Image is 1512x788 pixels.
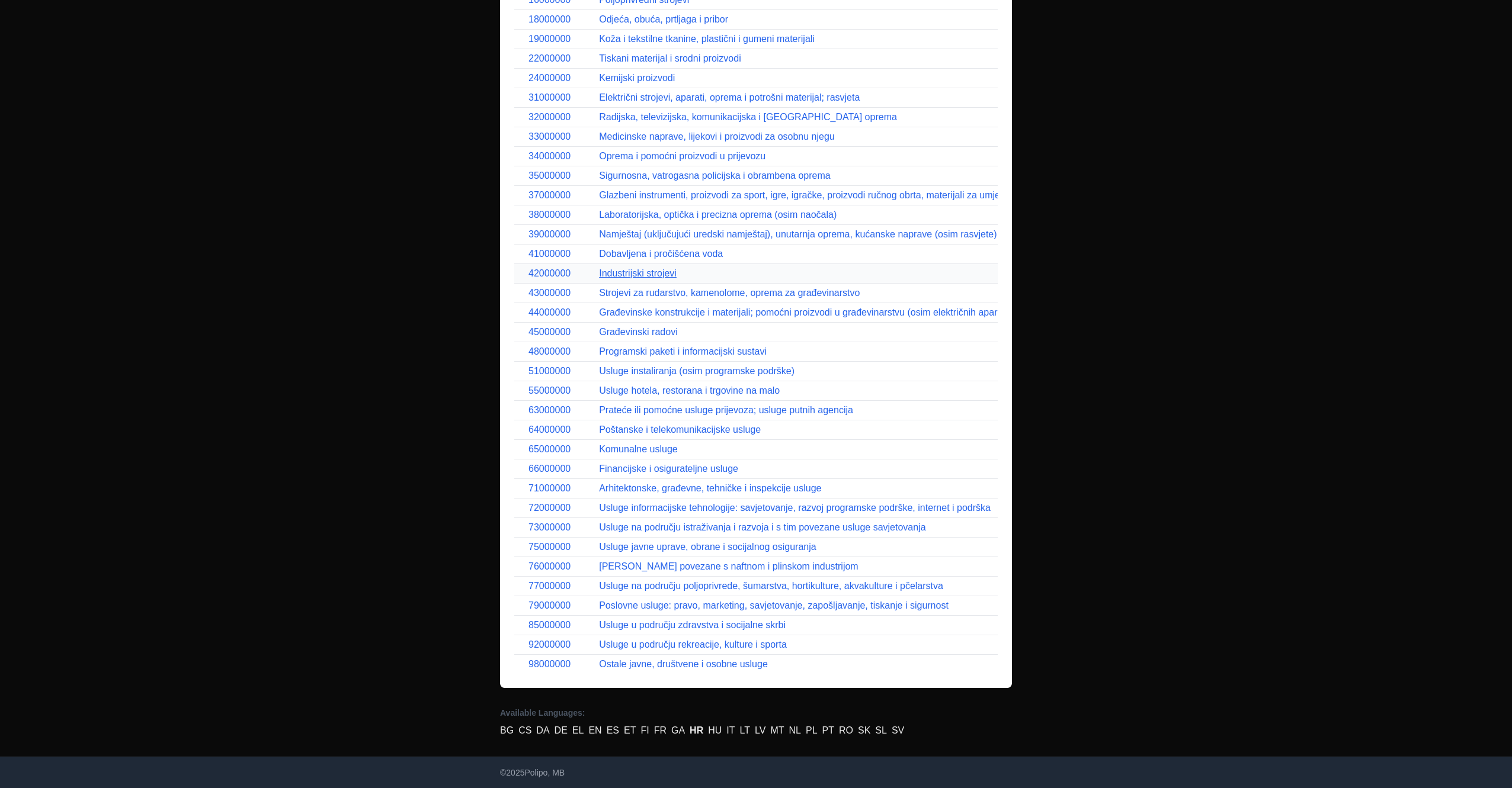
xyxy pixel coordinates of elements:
a: 51000000 [528,366,571,376]
a: Radijska, televizijska, komunikacijska i [GEOGRAPHIC_DATA] oprema [599,112,897,122]
a: 38000000 [528,210,571,220]
a: Oprema i pomoćni proizvodi u prijevozu [599,151,765,161]
a: DE [555,723,568,738]
nav: Language Versions [500,707,1012,738]
a: Komunalne usluge [599,444,678,454]
a: Tiskani materijal i srodni proizvodi [599,53,741,63]
a: 24000000 [528,73,571,83]
a: Usluge informacijske tehnologije: savjetovanje, razvoj programske podrške, internet i podrška [599,503,991,513]
a: 65000000 [528,444,571,454]
a: Odjeća, obuća, prtljaga i pribor [599,14,728,24]
a: SV [892,723,904,738]
a: 92000000 [528,639,571,649]
a: 71000000 [528,483,571,493]
a: Sigurnosna, vatrogasna policijska i obrambena oprema [599,171,830,181]
a: Namještaj (uključujući uredski namještaj), unutarnja oprema, kućanske naprave (osim rasvjete) i s... [599,229,1090,239]
a: Prateće ili pomoćne usluge prijevoza; usluge putnih agencija [599,405,853,415]
a: 79000000 [528,600,571,610]
a: IT [726,723,735,738]
a: LT [740,723,750,738]
a: Usluge na području istraživanja i razvoja i s tim povezane usluge savjetovanja [599,522,925,532]
a: Usluge na području poljoprivrede, šumarstva, hortikulture, akvakulture i pčelarstva [599,581,943,591]
a: SL [875,723,887,738]
a: Strojevi za rudarstvo, kamenolome, oprema za građevinarstvo [599,288,860,298]
a: Arhitektonske, građevne, tehničke i inspekcije usluge [599,483,821,493]
a: 32000000 [528,112,571,122]
a: Električni strojevi, aparati, oprema i potrošni materijal; rasvjeta [599,92,860,102]
a: NL [789,723,801,738]
a: 39000000 [528,229,571,239]
a: 42000000 [528,268,571,278]
a: 45000000 [528,327,571,337]
a: 48000000 [528,346,571,356]
a: Usluge instaliranja (osim programske podrške) [599,366,795,376]
a: Industrijski strojevi [599,268,677,278]
a: 73000000 [528,522,571,532]
a: 19000000 [528,34,571,44]
a: 72000000 [528,503,571,513]
a: Medicinske naprave, lijekovi i proizvodi za osobnu njegu [599,131,835,141]
a: 41000000 [528,249,571,259]
a: PT [822,723,834,738]
a: FI [640,723,649,738]
a: MT [770,723,784,738]
a: HR [690,723,703,738]
a: BG [500,723,514,738]
a: Laboratorijska, optička i precizna oprema (osim naočala) [599,210,837,220]
a: Usluge javne uprave, obrane i socijalnog osiguranja [599,542,816,552]
a: 75000000 [528,542,571,552]
a: 34000000 [528,151,571,161]
a: EL [572,723,584,738]
p: Available Languages: [500,707,1012,719]
a: 66000000 [528,464,571,474]
a: SK [858,723,870,738]
a: Koža i tekstilne tkanine, plastični i gumeni materijali [599,34,815,44]
a: ES [607,723,619,738]
a: Kemijski proizvodi [599,73,675,83]
a: Glazbeni instrumenti, proizvodi za sport, igre, igračke, proizvodi ručnog obrta, materijali za um... [599,190,1052,200]
a: 98000000 [528,659,571,669]
a: PL [806,723,818,738]
a: EN [588,723,601,738]
a: Poslovne usluge: pravo, marketing, savjetovanje, zapošljavanje, tiskanje i sigurnost [599,600,949,610]
a: FR [654,723,667,738]
a: [PERSON_NAME] povezane s naftnom i plinskom industrijom [599,561,858,571]
a: Usluge u području zdravstva i socijalne skrbi [599,620,786,630]
a: ET [624,723,636,738]
a: RO [839,723,853,738]
a: Financijske i osigurateljne usluge [599,464,738,474]
a: DA [536,723,549,738]
a: Građevinski radovi [599,327,678,337]
a: 31000000 [528,92,571,102]
a: 43000000 [528,288,571,298]
a: 63000000 [528,405,571,415]
a: Poštanske i telekomunikacijske usluge [599,424,761,435]
a: CS [518,723,531,738]
a: GA [671,723,685,738]
a: 18000000 [528,14,571,24]
a: Usluge hotela, restorana i trgovine na malo [599,385,780,395]
a: Građevinske konstrukcije i materijali; pomoćni proizvodi u građevinarstvu (osim električnih aparata) [599,307,1014,317]
a: 76000000 [528,561,571,571]
a: 85000000 [528,620,571,630]
a: 35000000 [528,171,571,181]
a: 55000000 [528,385,571,395]
a: 77000000 [528,581,571,591]
a: LV [755,723,765,738]
a: Programski paketi i informacijski sustavi [599,346,767,356]
a: 44000000 [528,307,571,317]
a: Dobavljena i pročišćena voda [599,249,723,259]
a: 64000000 [528,424,571,435]
a: Usluge u području rekreacije, kulture i sporta [599,639,787,649]
a: 33000000 [528,131,571,141]
p: © 2025 Polipo, MB [500,767,1012,779]
a: 37000000 [528,190,571,200]
a: 22000000 [528,53,571,63]
a: HU [708,723,722,738]
a: Ostale javne, društvene i osobne usluge [599,659,768,669]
